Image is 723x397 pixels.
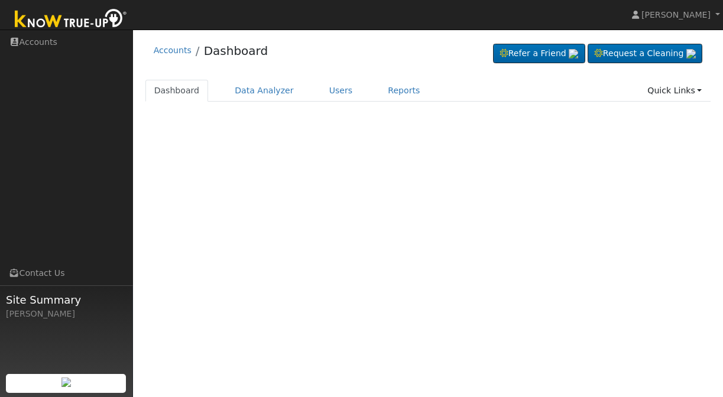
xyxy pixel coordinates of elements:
div: [PERSON_NAME] [6,308,127,320]
a: Accounts [154,45,192,55]
span: Site Summary [6,292,127,308]
a: Dashboard [145,80,209,102]
a: Reports [379,80,429,102]
a: Request a Cleaning [588,44,702,64]
a: Dashboard [204,44,268,58]
img: retrieve [686,49,696,58]
a: Refer a Friend [493,44,585,64]
a: Data Analyzer [226,80,303,102]
span: [PERSON_NAME] [641,10,711,19]
img: retrieve [61,378,71,387]
img: Know True-Up [9,6,133,33]
img: retrieve [569,49,578,58]
a: Quick Links [638,80,711,102]
a: Users [320,80,362,102]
